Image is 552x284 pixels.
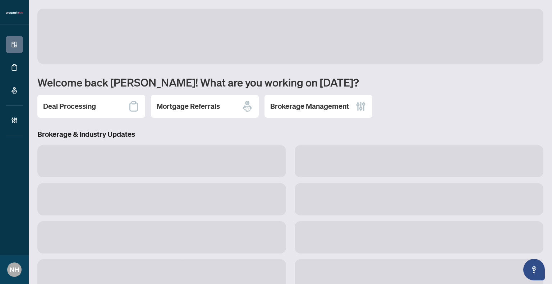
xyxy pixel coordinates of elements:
[270,101,349,111] h2: Brokerage Management
[157,101,220,111] h2: Mortgage Referrals
[6,11,23,15] img: logo
[37,129,543,139] h3: Brokerage & Industry Updates
[523,259,545,280] button: Open asap
[10,265,19,275] span: NH
[43,101,96,111] h2: Deal Processing
[37,75,543,89] h1: Welcome back [PERSON_NAME]! What are you working on [DATE]?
